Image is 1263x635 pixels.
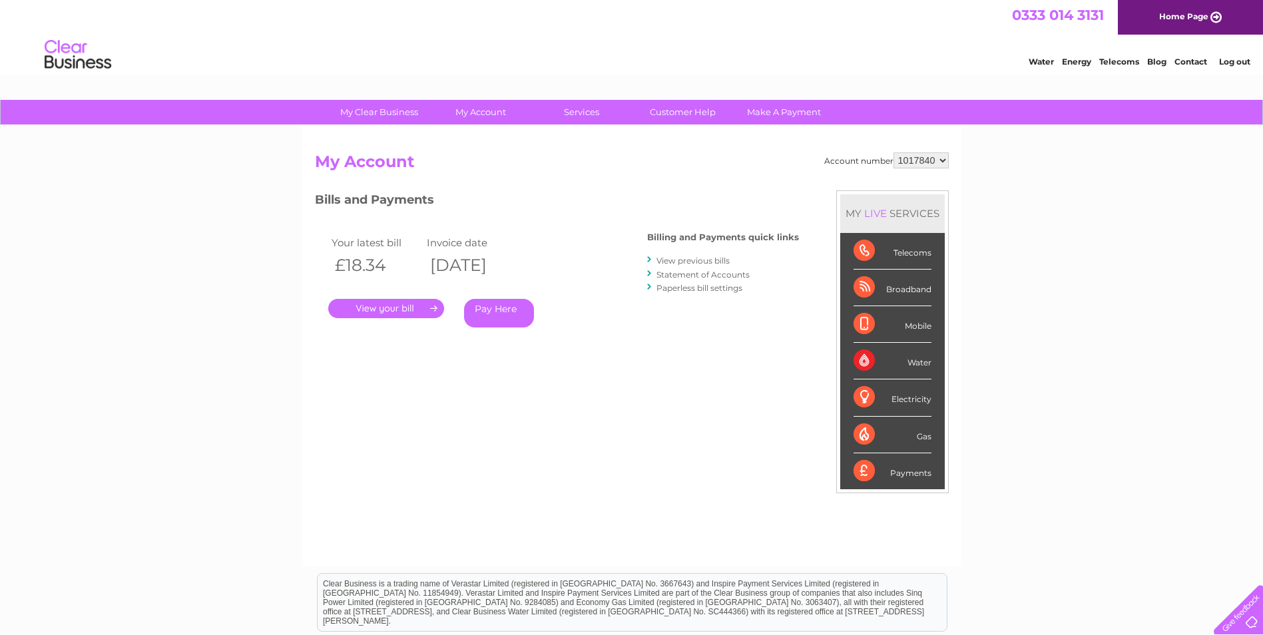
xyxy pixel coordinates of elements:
[854,270,931,306] div: Broadband
[318,7,947,65] div: Clear Business is a trading name of Verastar Limited (registered in [GEOGRAPHIC_DATA] No. 3667643...
[1219,57,1250,67] a: Log out
[656,256,730,266] a: View previous bills
[862,207,889,220] div: LIVE
[464,299,534,327] a: Pay Here
[840,194,945,232] div: MY SERVICES
[315,190,799,214] h3: Bills and Payments
[1012,7,1104,23] a: 0333 014 3131
[656,283,742,293] a: Paperless bill settings
[423,252,519,279] th: [DATE]
[1029,57,1054,67] a: Water
[328,299,444,318] a: .
[854,306,931,343] div: Mobile
[315,152,949,178] h2: My Account
[854,379,931,416] div: Electricity
[854,233,931,270] div: Telecoms
[854,343,931,379] div: Water
[729,100,839,124] a: Make A Payment
[1062,57,1091,67] a: Energy
[425,100,535,124] a: My Account
[328,252,424,279] th: £18.34
[854,453,931,489] div: Payments
[328,234,424,252] td: Your latest bill
[1147,57,1166,67] a: Blog
[44,35,112,75] img: logo.png
[527,100,636,124] a: Services
[423,234,519,252] td: Invoice date
[324,100,434,124] a: My Clear Business
[656,270,750,280] a: Statement of Accounts
[824,152,949,168] div: Account number
[647,232,799,242] h4: Billing and Payments quick links
[1174,57,1207,67] a: Contact
[628,100,738,124] a: Customer Help
[1099,57,1139,67] a: Telecoms
[854,417,931,453] div: Gas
